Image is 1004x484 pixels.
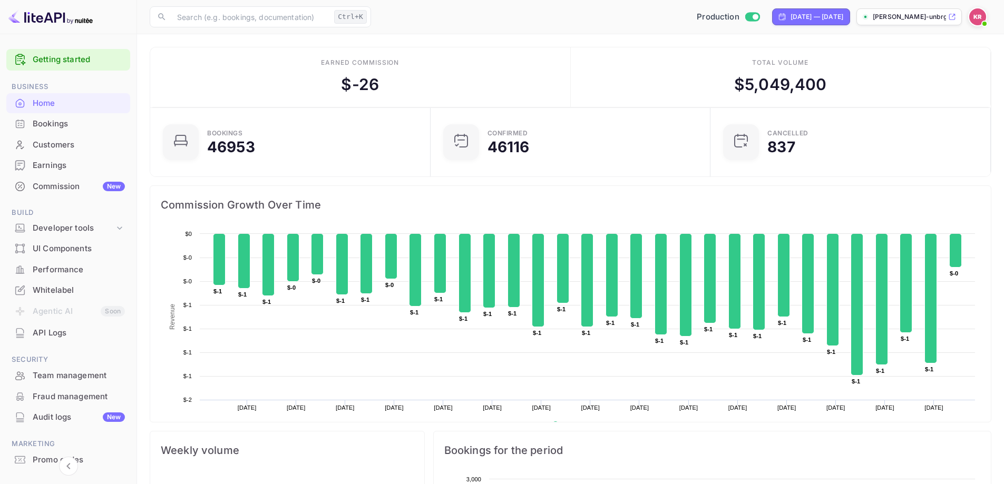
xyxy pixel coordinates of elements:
[6,114,130,134] div: Bookings
[169,304,176,330] text: Revenue
[287,284,296,291] text: $-0
[33,370,125,382] div: Team management
[873,12,946,22] p: [PERSON_NAME]-unbrg.[PERSON_NAME]...
[901,335,909,342] text: $-1
[6,114,130,133] a: Bookings
[631,321,639,328] text: $-1
[434,404,453,411] text: [DATE]
[6,280,130,301] div: Whitelabel
[103,412,125,422] div: New
[183,254,192,261] text: $-0
[6,135,130,155] div: Customers
[483,311,492,317] text: $-1
[6,323,130,342] a: API Logs
[334,10,367,24] div: Ctrl+K
[262,299,271,305] text: $-1
[183,373,192,379] text: $-1
[6,93,130,113] a: Home
[728,404,747,411] text: [DATE]
[6,450,130,469] a: Promo codes
[33,264,125,276] div: Performance
[444,442,980,459] span: Bookings for the period
[161,196,980,213] span: Commission Growth Over Time
[185,231,192,237] text: $0
[6,207,130,219] span: Build
[59,457,78,476] button: Collapse navigation
[803,337,811,343] text: $-1
[287,404,306,411] text: [DATE]
[33,181,125,193] div: Commission
[207,130,242,136] div: Bookings
[875,404,894,411] text: [DATE]
[767,130,808,136] div: CANCELLED
[33,139,125,151] div: Customers
[655,338,664,344] text: $-1
[767,140,795,154] div: 837
[33,391,125,403] div: Fraud management
[778,320,786,326] text: $-1
[33,160,125,172] div: Earnings
[827,349,835,355] text: $-1
[6,176,130,196] a: CommissionNew
[532,404,551,411] text: [DATE]
[734,73,827,96] div: $ 5,049,400
[336,404,355,411] text: [DATE]
[924,404,943,411] text: [DATE]
[6,219,130,238] div: Developer tools
[33,118,125,130] div: Bookings
[103,182,125,191] div: New
[312,278,320,284] text: $-0
[6,49,130,71] div: Getting started
[693,11,764,23] div: Switch to Sandbox mode
[697,11,739,23] span: Production
[606,320,615,326] text: $-1
[6,450,130,470] div: Promo codes
[581,404,600,411] text: [DATE]
[876,368,884,374] text: $-1
[33,243,125,255] div: UI Components
[6,354,130,366] span: Security
[238,291,247,298] text: $-1
[969,8,986,25] img: Kobus Roux
[6,93,130,114] div: Home
[483,404,502,411] text: [DATE]
[826,404,845,411] text: [DATE]
[852,378,860,384] text: $-1
[336,298,345,304] text: $-1
[6,366,130,386] div: Team management
[752,58,808,67] div: Total volume
[8,8,93,25] img: LiteAPI logo
[6,239,130,258] a: UI Components
[950,270,958,276] text: $-0
[33,327,125,339] div: API Logs
[33,284,125,297] div: Whitelabel
[6,155,130,176] div: Earnings
[6,81,130,93] span: Business
[183,302,192,308] text: $-1
[6,323,130,343] div: API Logs
[6,239,130,259] div: UI Components
[753,333,762,339] text: $-1
[6,155,130,175] a: Earnings
[6,366,130,385] a: Team management
[488,140,530,154] div: 46116
[6,176,130,197] div: CommissionNew
[562,421,589,429] text: Revenue
[533,330,541,336] text: $-1
[385,282,394,288] text: $-0
[33,97,125,110] div: Home
[183,278,192,284] text: $-0
[777,404,796,411] text: [DATE]
[488,130,528,136] div: Confirmed
[729,332,737,338] text: $-1
[6,135,130,154] a: Customers
[679,404,698,411] text: [DATE]
[925,366,933,372] text: $-1
[680,339,688,345] text: $-1
[385,404,404,411] text: [DATE]
[6,387,130,407] div: Fraud management
[207,140,255,154] div: 46953
[33,222,114,234] div: Developer tools
[508,310,516,317] text: $-1
[557,306,566,312] text: $-1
